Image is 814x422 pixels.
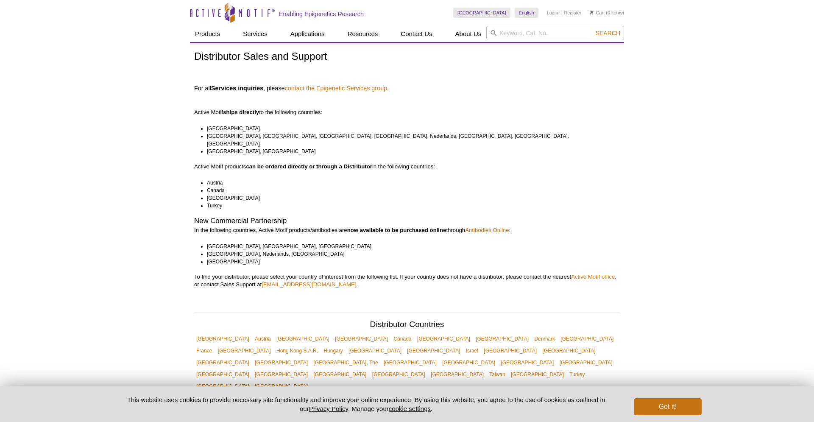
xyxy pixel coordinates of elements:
strong: can be ordered directly or through a Distributor [246,163,372,170]
p: To find your distributor, please select your country of interest from the following list. If your... [194,273,620,288]
a: [EMAIL_ADDRESS][DOMAIN_NAME] [262,281,357,288]
a: Israel [464,345,480,357]
a: [GEOGRAPHIC_DATA] [274,333,332,345]
a: [GEOGRAPHIC_DATA] [541,345,598,357]
a: Login [547,10,558,16]
a: [GEOGRAPHIC_DATA] [405,345,462,357]
button: Got it! [634,398,702,415]
a: [GEOGRAPHIC_DATA] [194,380,251,392]
a: [GEOGRAPHIC_DATA] [216,345,273,357]
li: [GEOGRAPHIC_DATA] [207,194,612,202]
a: [GEOGRAPHIC_DATA] [194,333,251,345]
p: Active Motif to the following countries: [194,93,620,116]
h4: For all , please . [194,84,620,92]
a: [GEOGRAPHIC_DATA] [333,333,390,345]
p: In the following countries, Active Motif products/antibodies are through : [194,226,620,234]
a: [GEOGRAPHIC_DATA] [453,8,510,18]
li: [GEOGRAPHIC_DATA] [207,258,612,265]
li: Canada [207,187,612,194]
a: France [194,345,214,357]
a: Register [564,10,581,16]
a: Cart [590,10,605,16]
strong: Services inquiries [211,85,263,92]
a: [GEOGRAPHIC_DATA] [194,369,251,380]
a: Canada [392,333,414,345]
a: [GEOGRAPHIC_DATA] [253,380,310,392]
a: English [515,8,538,18]
a: Taiwan [487,369,507,380]
a: [GEOGRAPHIC_DATA] [346,345,404,357]
li: [GEOGRAPHIC_DATA], [GEOGRAPHIC_DATA], [GEOGRAPHIC_DATA], [GEOGRAPHIC_DATA], Nederlands, [GEOGRAPH... [207,132,612,148]
a: Antibodies Online [465,227,509,233]
h2: Enabling Epigenetics Research [279,10,364,18]
a: Products [190,26,225,42]
span: Search [596,30,620,36]
li: [GEOGRAPHIC_DATA], Nederlands, [GEOGRAPHIC_DATA] [207,250,612,258]
a: Austria [253,333,273,345]
strong: now available to be purchased online [347,227,446,233]
a: [GEOGRAPHIC_DATA] [558,357,615,369]
a: Hungary [321,345,345,357]
a: [GEOGRAPHIC_DATA] [499,357,556,369]
li: Austria [207,179,612,187]
a: [GEOGRAPHIC_DATA] [312,369,369,380]
li: [GEOGRAPHIC_DATA] [207,125,612,132]
a: [GEOGRAPHIC_DATA] [253,357,310,369]
h2: New Commercial Partnership [194,217,620,225]
a: Denmark [532,333,557,345]
li: (0 items) [590,8,624,18]
button: Search [593,29,623,37]
li: [GEOGRAPHIC_DATA], [GEOGRAPHIC_DATA], [GEOGRAPHIC_DATA] [207,243,612,250]
a: [GEOGRAPHIC_DATA] [440,357,497,369]
a: [GEOGRAPHIC_DATA] [194,357,251,369]
a: [GEOGRAPHIC_DATA] [415,333,472,345]
strong: ships directly [223,109,259,115]
a: Resources [343,26,383,42]
a: Privacy Policy [309,405,348,412]
a: Services [238,26,273,42]
li: | [560,8,562,18]
input: Keyword, Cat. No. [486,26,624,40]
img: Your Cart [590,10,594,14]
a: Active Motif office [571,274,615,280]
p: Active Motif products in the following countries: [194,163,620,170]
a: [GEOGRAPHIC_DATA] [558,333,616,345]
a: Turkey [567,369,587,380]
a: Applications [285,26,330,42]
a: [GEOGRAPHIC_DATA] [429,369,486,380]
h2: Distributor Countries [194,321,620,331]
a: About Us [450,26,487,42]
h1: Distributor Sales and Support [194,51,620,63]
button: cookie settings [389,405,431,412]
a: [GEOGRAPHIC_DATA], The [312,357,380,369]
a: [GEOGRAPHIC_DATA] [370,369,427,380]
a: [GEOGRAPHIC_DATA] [482,345,539,357]
a: Hong Kong S.A.R. [274,345,320,357]
li: Turkey [207,202,612,210]
p: This website uses cookies to provide necessary site functionality and improve your online experie... [112,395,620,413]
a: [GEOGRAPHIC_DATA] [382,357,439,369]
li: [GEOGRAPHIC_DATA], [GEOGRAPHIC_DATA] [207,148,612,155]
a: [GEOGRAPHIC_DATA] [474,333,531,345]
a: contact the Epigenetic Services group [285,84,387,92]
a: [GEOGRAPHIC_DATA] [509,369,566,380]
a: [GEOGRAPHIC_DATA] [253,369,310,380]
a: Contact Us [396,26,437,42]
